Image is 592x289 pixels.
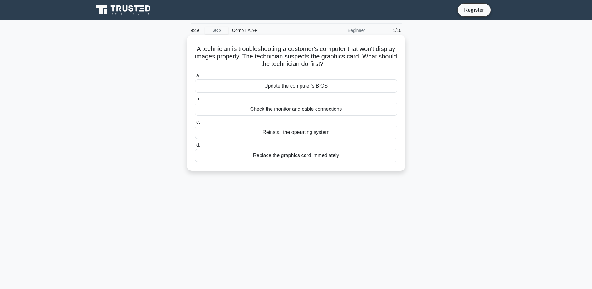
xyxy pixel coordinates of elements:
[228,24,314,37] div: CompTIA A+
[194,45,398,68] h5: A technician is troubleshooting a customer's computer that won't display images properly. The tec...
[195,103,397,116] div: Check the monitor and cable connections
[460,6,488,14] a: Register
[195,149,397,162] div: Replace the graphics card immediately
[369,24,405,37] div: 1/10
[187,24,205,37] div: 9:49
[205,27,228,34] a: Stop
[314,24,369,37] div: Beginner
[196,96,200,101] span: b.
[195,126,397,139] div: Reinstall the operating system
[196,119,200,124] span: c.
[196,73,200,78] span: a.
[195,79,397,93] div: Update the computer's BIOS
[196,142,200,148] span: d.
